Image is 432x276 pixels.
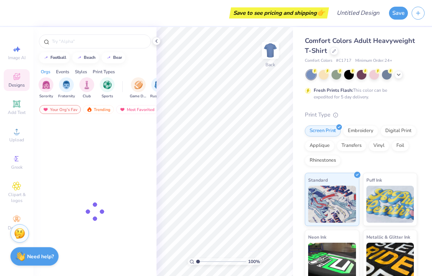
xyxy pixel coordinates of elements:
[308,186,356,223] img: Standard
[337,140,366,151] div: Transfers
[8,110,26,115] span: Add Text
[79,77,94,99] div: filter for Club
[58,94,75,99] span: Fraternity
[86,107,92,112] img: trending.gif
[308,176,328,184] span: Standard
[39,105,81,114] div: Your Org's Fav
[84,55,96,60] div: beach
[83,105,114,114] div: Trending
[130,94,147,99] span: Game Day
[248,258,260,265] span: 100 %
[9,82,25,88] span: Designs
[130,77,147,99] button: filter button
[42,81,50,89] img: Sorority Image
[119,107,125,112] img: most_fav.gif
[58,77,75,99] button: filter button
[392,140,409,151] div: Foil
[305,58,332,64] span: Comfort Colors
[11,164,23,170] span: Greek
[83,81,91,89] img: Club Image
[150,77,167,99] div: filter for Rush & Bid
[366,233,410,241] span: Metallic & Glitter Ink
[56,68,69,75] div: Events
[366,186,414,223] img: Puff Ink
[83,94,91,99] span: Club
[231,7,327,18] div: Save to see pricing and shipping
[336,58,352,64] span: # C1717
[366,176,382,184] span: Puff Ink
[100,77,115,99] button: filter button
[43,107,49,112] img: most_fav.gif
[305,111,417,119] div: Print Type
[355,58,392,64] span: Minimum Order: 24 +
[116,105,158,114] div: Most Favorited
[308,233,326,241] span: Neon Ink
[305,140,334,151] div: Applique
[8,225,26,231] span: Decorate
[58,77,75,99] div: filter for Fraternity
[4,192,30,203] span: Clipart & logos
[39,52,70,63] button: football
[43,55,49,60] img: trend_line.gif
[79,77,94,99] button: filter button
[75,68,87,75] div: Styles
[130,77,147,99] div: filter for Game Day
[102,52,125,63] button: bear
[343,125,378,137] div: Embroidery
[9,137,24,143] span: Upload
[100,77,115,99] div: filter for Sports
[150,77,167,99] button: filter button
[62,81,70,89] img: Fraternity Image
[113,55,122,60] div: bear
[8,55,26,61] span: Image AI
[314,87,405,100] div: This color can be expedited for 5 day delivery.
[305,125,341,137] div: Screen Print
[369,140,389,151] div: Vinyl
[41,68,50,75] div: Orgs
[389,7,408,20] button: Save
[39,94,53,99] span: Sorority
[39,77,53,99] button: filter button
[380,125,416,137] div: Digital Print
[39,77,53,99] div: filter for Sorority
[106,55,112,60] img: trend_line.gif
[314,87,353,93] strong: Fresh Prints Flash:
[263,43,278,58] img: Back
[76,55,82,60] img: trend_line.gif
[72,52,99,63] button: beach
[93,68,115,75] div: Print Types
[27,253,54,260] strong: Need help?
[103,81,112,89] img: Sports Image
[134,81,143,89] img: Game Day Image
[50,55,66,60] div: football
[155,81,163,89] img: Rush & Bid Image
[150,94,167,99] span: Rush & Bid
[317,8,325,17] span: 👉
[305,155,341,166] div: Rhinestones
[331,6,385,20] input: Untitled Design
[102,94,113,99] span: Sports
[305,36,415,55] span: Comfort Colors Adult Heavyweight T-Shirt
[51,38,146,45] input: Try "Alpha"
[266,61,275,68] div: Back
